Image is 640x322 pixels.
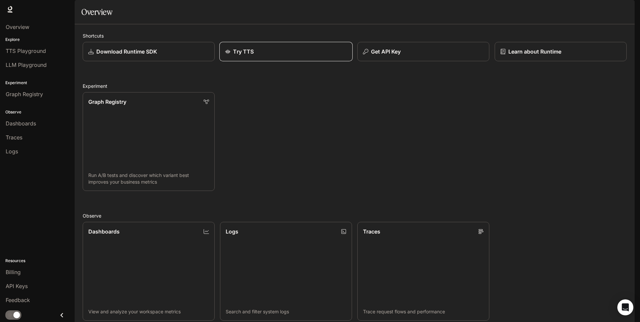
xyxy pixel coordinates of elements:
div: Open Intercom Messenger [617,299,633,315]
h1: Overview [81,5,112,19]
h2: Experiment [83,82,627,89]
p: Logs [226,228,238,236]
a: Try TTS [219,42,353,62]
p: Dashboards [88,228,120,236]
p: Graph Registry [88,98,126,106]
h2: Shortcuts [83,32,627,39]
p: Get API Key [371,48,401,56]
p: Download Runtime SDK [96,48,157,56]
p: Trace request flows and performance [363,308,484,315]
p: Search and filter system logs [226,308,346,315]
a: Graph RegistryRun A/B tests and discover which variant best improves your business metrics [83,92,215,191]
a: Learn about Runtime [495,42,627,61]
p: View and analyze your workspace metrics [88,308,209,315]
p: Try TTS [233,48,254,56]
p: Run A/B tests and discover which variant best improves your business metrics [88,172,209,185]
h2: Observe [83,212,627,219]
a: DashboardsView and analyze your workspace metrics [83,222,215,321]
p: Learn about Runtime [508,48,561,56]
a: LogsSearch and filter system logs [220,222,352,321]
a: TracesTrace request flows and performance [357,222,489,321]
p: Traces [363,228,380,236]
button: Get API Key [357,42,489,61]
a: Download Runtime SDK [83,42,215,61]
